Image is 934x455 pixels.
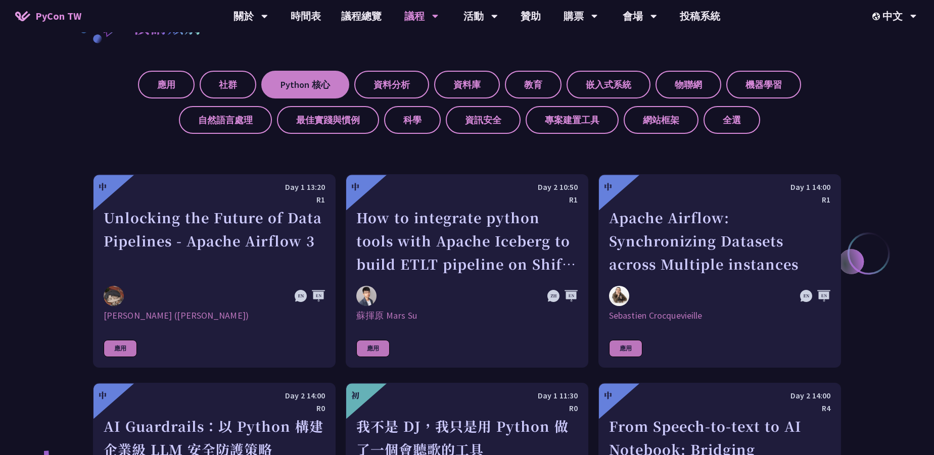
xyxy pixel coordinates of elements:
div: 應用 [609,340,642,357]
div: 初 [351,389,359,401]
div: R0 [104,402,325,415]
label: 網站框架 [624,106,698,134]
div: R1 [104,193,325,206]
div: Day 1 14:00 [609,181,830,193]
a: 中 Day 2 10:50 R1 How to integrate python tools with Apache Iceberg to build ETLT pipeline on Shif... [346,174,588,368]
label: 自然語言處理 [179,106,272,134]
label: 專案建置工具 [526,106,619,134]
label: 教育 [505,71,562,98]
span: PyCon TW [35,9,81,24]
div: R4 [609,402,830,415]
label: Python 核心 [261,71,349,98]
img: Home icon of PyCon TW 2025 [15,11,30,21]
a: 中 Day 1 14:00 R1 Apache Airflow: Synchronizing Datasets across Multiple instances Sebastien Crocq... [598,174,841,368]
div: 中 [351,181,359,193]
label: 資料分析 [354,71,429,98]
div: 中 [604,181,612,193]
div: 中 [99,389,107,401]
label: 科學 [384,106,441,134]
div: Day 1 13:20 [104,181,325,193]
div: Day 2 14:00 [609,389,830,402]
label: 應用 [138,71,195,98]
div: 蘇揮原 Mars Su [356,310,578,322]
label: 最佳實踐與慣例 [277,106,379,134]
label: 嵌入式系統 [567,71,650,98]
div: Day 2 14:00 [104,389,325,402]
div: Sebastien Crocquevieille [609,310,830,322]
div: 中 [99,181,107,193]
div: Unlocking the Future of Data Pipelines - Apache Airflow 3 [104,206,325,276]
a: 中 Day 1 13:20 R1 Unlocking the Future of Data Pipelines - Apache Airflow 3 李唯 (Wei Lee) [PERSON_N... [93,174,336,368]
label: 資訊安全 [446,106,521,134]
label: 機器學習 [726,71,801,98]
div: 應用 [356,340,390,357]
img: Locale Icon [872,13,882,20]
label: 社群 [200,71,256,98]
img: 李唯 (Wei Lee) [104,286,124,306]
div: R1 [609,193,830,206]
div: R0 [356,402,578,415]
div: Apache Airflow: Synchronizing Datasets across Multiple instances [609,206,830,276]
div: How to integrate python tools with Apache Iceberg to build ETLT pipeline on Shift-Left Architecture [356,206,578,276]
label: 資料庫 [434,71,500,98]
a: PyCon TW [5,4,91,29]
div: Day 2 10:50 [356,181,578,193]
label: 物聯網 [656,71,721,98]
div: 中 [604,389,612,401]
img: 蘇揮原 Mars Su [356,286,377,306]
div: R1 [356,193,578,206]
img: Sebastien Crocquevieille [609,286,629,306]
div: 應用 [104,340,137,357]
div: [PERSON_NAME] ([PERSON_NAME]) [104,310,325,322]
div: Day 1 11:30 [356,389,578,402]
label: 全選 [704,106,760,134]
